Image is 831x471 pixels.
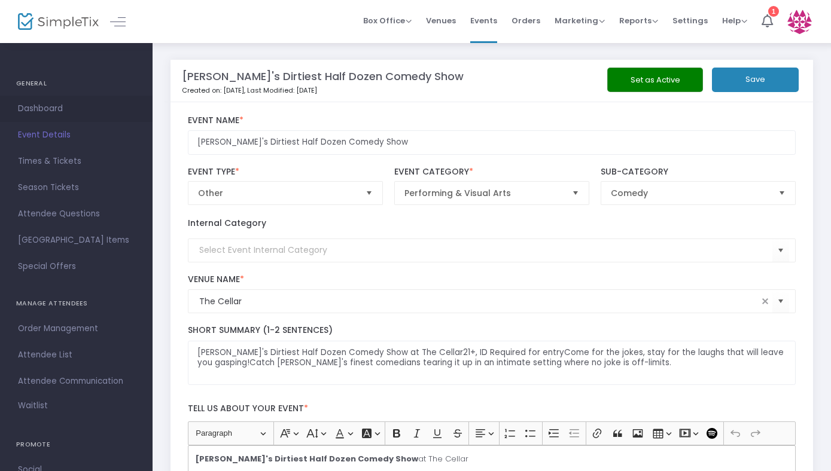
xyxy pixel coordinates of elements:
label: Event Category [394,167,589,178]
span: clear [758,294,772,308]
button: Select [361,182,378,204]
label: Tell us about your event [182,397,802,421]
input: Select Venue [199,295,759,308]
p: Created on: [DATE] [182,85,595,96]
button: Select [567,182,584,204]
span: Venues [426,5,456,36]
div: Editor toolbar [188,421,796,445]
span: Special Offers [18,259,135,274]
label: Event Name [188,115,796,126]
button: Select [774,182,790,204]
button: Select [772,238,789,262]
span: Reports [619,15,658,26]
button: Save [712,68,799,92]
span: Comedy [611,187,769,199]
span: Help [722,15,747,26]
h4: MANAGE ATTENDEES [16,292,136,316]
span: Attendee Questions [18,206,135,222]
span: , Last Modified: [DATE] [244,85,317,95]
label: Sub-Category [601,167,796,178]
button: Set as Active [607,68,703,92]
p: at The Cellar [193,453,790,465]
button: Paragraph [190,424,271,443]
span: Short Summary (1-2 Sentences) [188,324,333,336]
label: Internal Category [188,217,266,230]
span: Performing & Visual Arts [404,187,562,199]
h4: PROMOTE [16,433,136,457]
span: Dashboard [18,101,135,117]
span: Attendee List [18,347,135,363]
m-panel-title: [PERSON_NAME]'s Dirtiest Half Dozen Comedy Show [182,68,464,84]
button: Select [772,289,789,314]
span: Orders [512,5,540,36]
span: Event Details [18,127,135,143]
span: Box Office [363,15,412,26]
span: Order Management [18,321,135,337]
label: Event Type [188,167,383,178]
span: Attendee Communication [18,374,135,389]
span: Events [470,5,497,36]
div: 1 [768,6,779,17]
label: Venue Name [188,274,796,285]
span: Other [198,187,356,199]
span: Season Tickets [18,180,135,195]
span: Paragraph [196,426,258,441]
span: Settings [672,5,708,36]
input: Select Event Internal Category [199,244,773,256]
span: Times & Tickets [18,154,135,169]
input: Enter Event Name [188,130,796,155]
strong: [PERSON_NAME]'s Dirtiest Half Dozen Comedy Show [195,453,418,464]
h4: GENERAL [16,72,136,96]
span: Waitlist [18,400,48,412]
span: [GEOGRAPHIC_DATA] Items [18,233,135,248]
span: Marketing [555,15,605,26]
